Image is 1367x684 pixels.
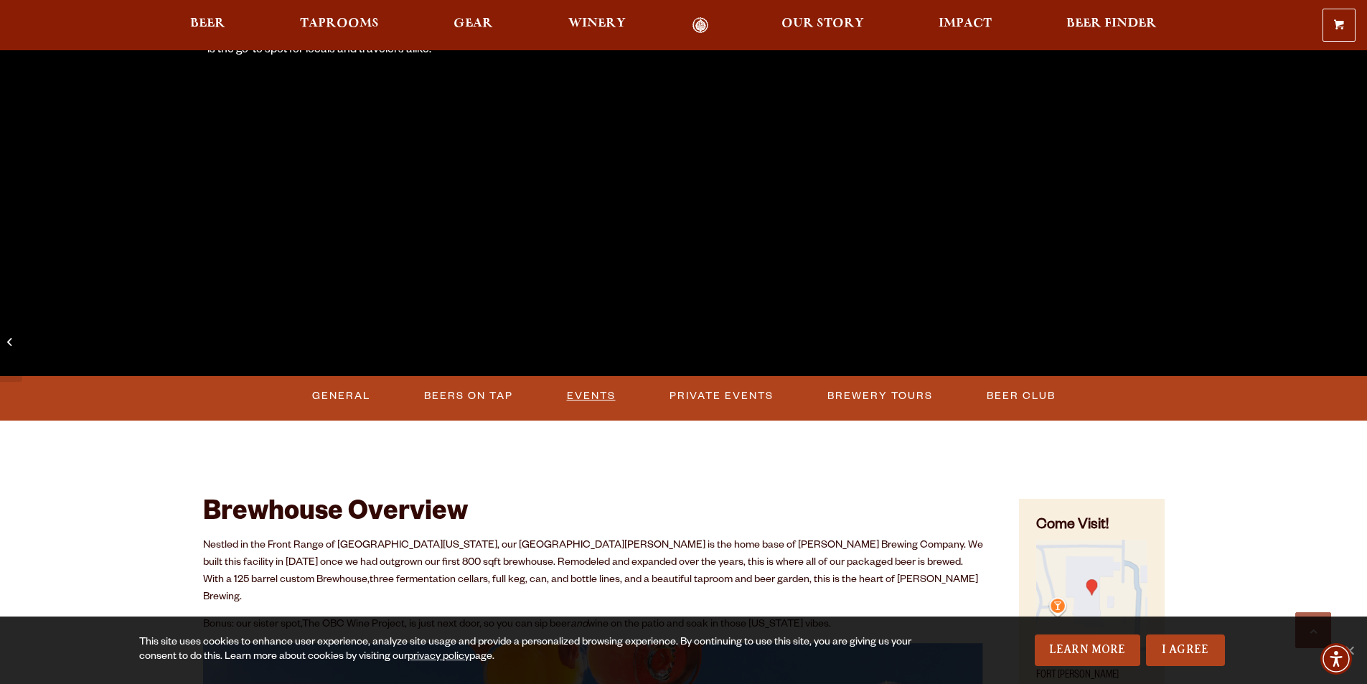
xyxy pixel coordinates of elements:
h4: Come Visit! [1036,516,1147,537]
img: Small thumbnail of location on map [1036,540,1147,650]
h2: Brewhouse Overview [203,499,984,530]
a: Impact [929,17,1001,34]
a: Our Story [772,17,873,34]
span: Beer Finder [1066,18,1157,29]
div: This site uses cookies to enhance user experience, analyze site usage and provide a personalized ... [139,636,916,665]
a: Events [561,380,621,413]
span: Beer [190,18,225,29]
a: Odell Home [674,17,728,34]
span: Impact [939,18,992,29]
a: Learn More [1035,634,1140,666]
span: Winery [568,18,626,29]
div: Accessibility Menu [1320,643,1352,675]
span: Gear [454,18,493,29]
a: Gear [444,17,502,34]
a: Beers on Tap [418,380,519,413]
a: privacy policy [408,652,469,663]
p: Nestled in the Front Range of [GEOGRAPHIC_DATA][US_STATE], our [GEOGRAPHIC_DATA][PERSON_NAME] is ... [203,538,984,606]
a: Brewery Tours [822,380,939,413]
span: three fermentation cellars, full keg, can, and bottle lines, and a beautiful taproom and beer gar... [203,575,978,604]
span: Taprooms [300,18,379,29]
a: Winery [559,17,635,34]
a: Beer Club [981,380,1061,413]
a: I Agree [1146,634,1225,666]
a: Scroll to top [1295,612,1331,648]
a: Private Events [664,380,779,413]
a: Beer [181,17,235,34]
span: Our Story [781,18,864,29]
a: Beer Finder [1057,17,1166,34]
a: General [306,380,376,413]
a: Taprooms [291,17,388,34]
